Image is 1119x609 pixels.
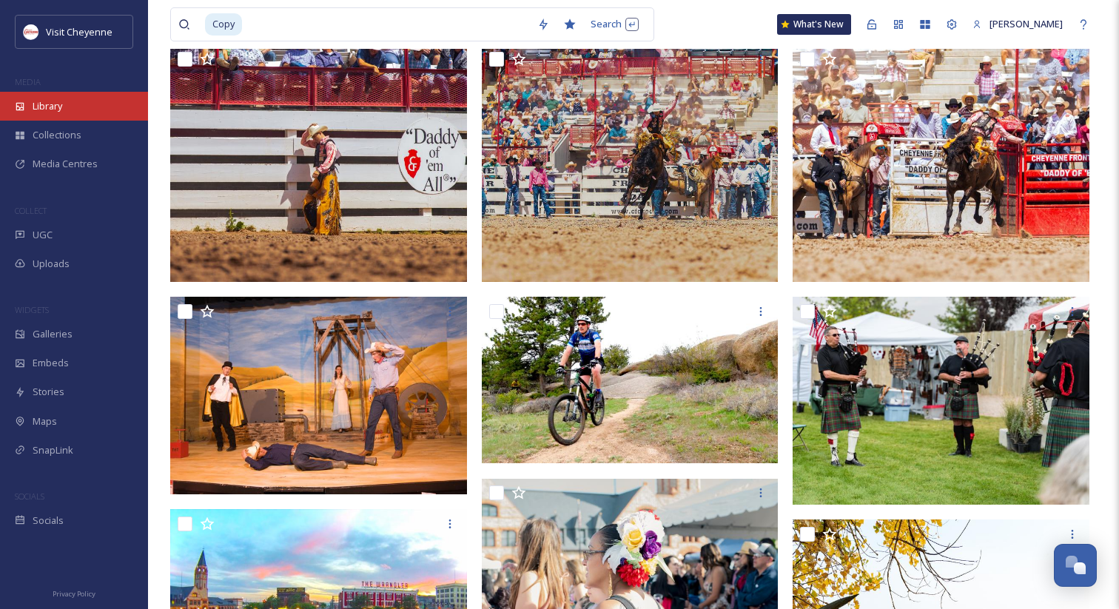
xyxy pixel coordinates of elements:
[989,17,1063,30] span: [PERSON_NAME]
[53,584,95,602] a: Privacy Policy
[33,514,64,528] span: Socials
[793,297,1089,505] img: Copy of 20_VISIT-018-CelticFest-00259.jpg
[482,297,779,464] img: Copy of Single Male Leisurely Mtn Biking Blue.tiff
[33,228,53,242] span: UGC
[33,157,98,171] span: Media Centres
[24,24,38,39] img: visit_cheyenne_logo.jpeg
[15,76,41,87] span: MEDIA
[170,297,467,495] img: Copy of Melodrama1.JPG
[15,304,49,315] span: WIDGETS
[777,14,851,35] a: What's New
[33,414,57,428] span: Maps
[15,205,47,216] span: COLLECT
[53,589,95,599] span: Privacy Policy
[482,44,779,282] img: VC Bronc Brody Cress AR1I4405 10x8 cymk copy.jpg
[33,99,62,113] span: Library
[965,10,1070,38] a: [PERSON_NAME]
[793,44,1089,282] img: VC Brody Cress 1I4394 10x8 cymk copy.jpg
[205,13,242,35] span: Copy
[33,257,70,271] span: Uploads
[33,356,69,370] span: Embeds
[1054,544,1097,587] button: Open Chat
[583,10,646,38] div: Search
[33,385,64,399] span: Stories
[170,44,467,282] img: VC Bronc Brody Cress AR1I4448 10x8 cymk copy.jpg
[33,128,81,142] span: Collections
[33,443,73,457] span: SnapLink
[33,327,73,341] span: Galleries
[15,491,44,502] span: SOCIALS
[46,25,112,38] span: Visit Cheyenne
